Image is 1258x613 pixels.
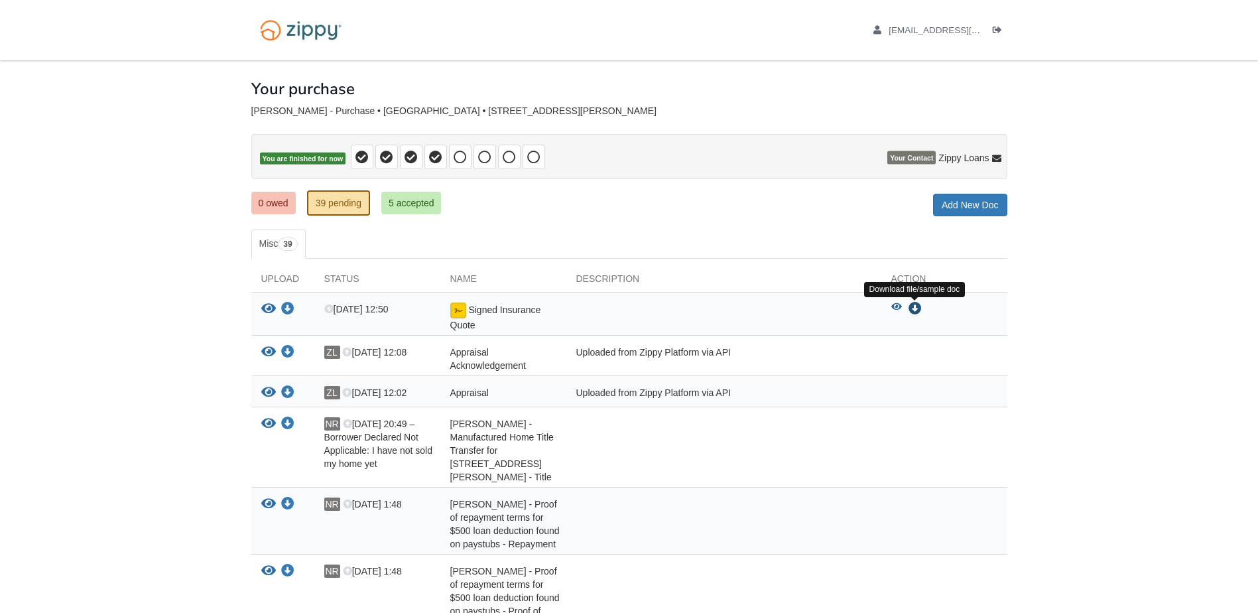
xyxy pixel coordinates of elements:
span: NR [324,498,340,511]
span: Appraisal Acknowledgement [450,347,526,371]
button: View Nicole Richards - Manufactured Home Title Transfer for 352 Crestwood Dr Oxford, MI 48371 - T... [261,417,276,431]
span: Signed Insurance Quote [450,305,541,330]
span: [DATE] 12:50 [324,304,389,314]
span: nrichards983@yahoo.com [889,25,1040,35]
a: 5 accepted [381,192,442,214]
a: Download Signed Insurance Quote [909,304,922,314]
span: [DATE] 1:48 [343,499,402,510]
div: Action [881,272,1007,292]
a: Download Nicole Richards - Manufactured Home Title Transfer for 352 Crestwood Dr Oxford, MI 48371... [281,419,294,430]
a: Misc [251,230,306,259]
span: ZL [324,346,340,359]
button: View Nicole Richards - Proof of repayment terms for $500 loan deduction found on paystubs - Repay... [261,498,276,511]
a: Download Nicole Richards - Proof of repayment terms for $500 loan deduction found on paystubs - R... [281,500,294,510]
span: [PERSON_NAME] - Manufactured Home Title Transfer for [STREET_ADDRESS][PERSON_NAME] - Title [450,419,554,482]
span: [DATE] 12:02 [342,387,407,398]
img: Logo [251,13,350,47]
div: Name [440,272,566,292]
button: View Signed Insurance Quote [891,303,902,316]
a: edit profile [873,25,1041,38]
a: Download Signed Insurance Quote [281,305,294,315]
a: 39 pending [307,190,370,216]
div: Download file/sample doc [864,282,966,297]
span: NR [324,417,340,431]
h1: Your purchase [251,80,355,98]
a: Log out [993,25,1007,38]
button: View Nicole Richards - Proof of repayment terms for $500 loan deduction found on paystubs - Proof... [261,565,276,579]
span: Your Contact [887,151,936,165]
span: 39 [278,238,297,251]
a: Download Appraisal [281,388,294,399]
span: [PERSON_NAME] - Proof of repayment terms for $500 loan deduction found on paystubs - Repayment [450,499,560,549]
a: 0 owed [251,192,296,214]
a: Download Nicole Richards - Proof of repayment terms for $500 loan deduction found on paystubs - P... [281,567,294,577]
img: Document fully signed [450,303,466,318]
span: Appraisal [450,387,489,398]
a: Download Appraisal Acknowledgement [281,348,294,358]
div: Status [314,272,440,292]
span: You are finished for now [260,153,346,165]
span: [DATE] 12:08 [342,347,407,358]
span: Zippy Loans [938,151,989,165]
div: Uploaded from Zippy Platform via API [566,386,881,403]
a: Add New Doc [933,194,1007,216]
span: [DATE] 1:48 [343,566,402,577]
button: View Appraisal Acknowledgement [261,346,276,360]
div: Description [566,272,881,292]
span: NR [324,565,340,578]
div: [PERSON_NAME] - Purchase • [GEOGRAPHIC_DATA] • [STREET_ADDRESS][PERSON_NAME] [251,105,1007,117]
span: [DATE] 20:49 – Borrower Declared Not Applicable: I have not sold my home yet [324,419,432,469]
span: ZL [324,386,340,399]
button: View Signed Insurance Quote [261,303,276,316]
div: Uploaded from Zippy Platform via API [566,346,881,372]
div: Upload [251,272,314,292]
button: View Appraisal [261,386,276,400]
